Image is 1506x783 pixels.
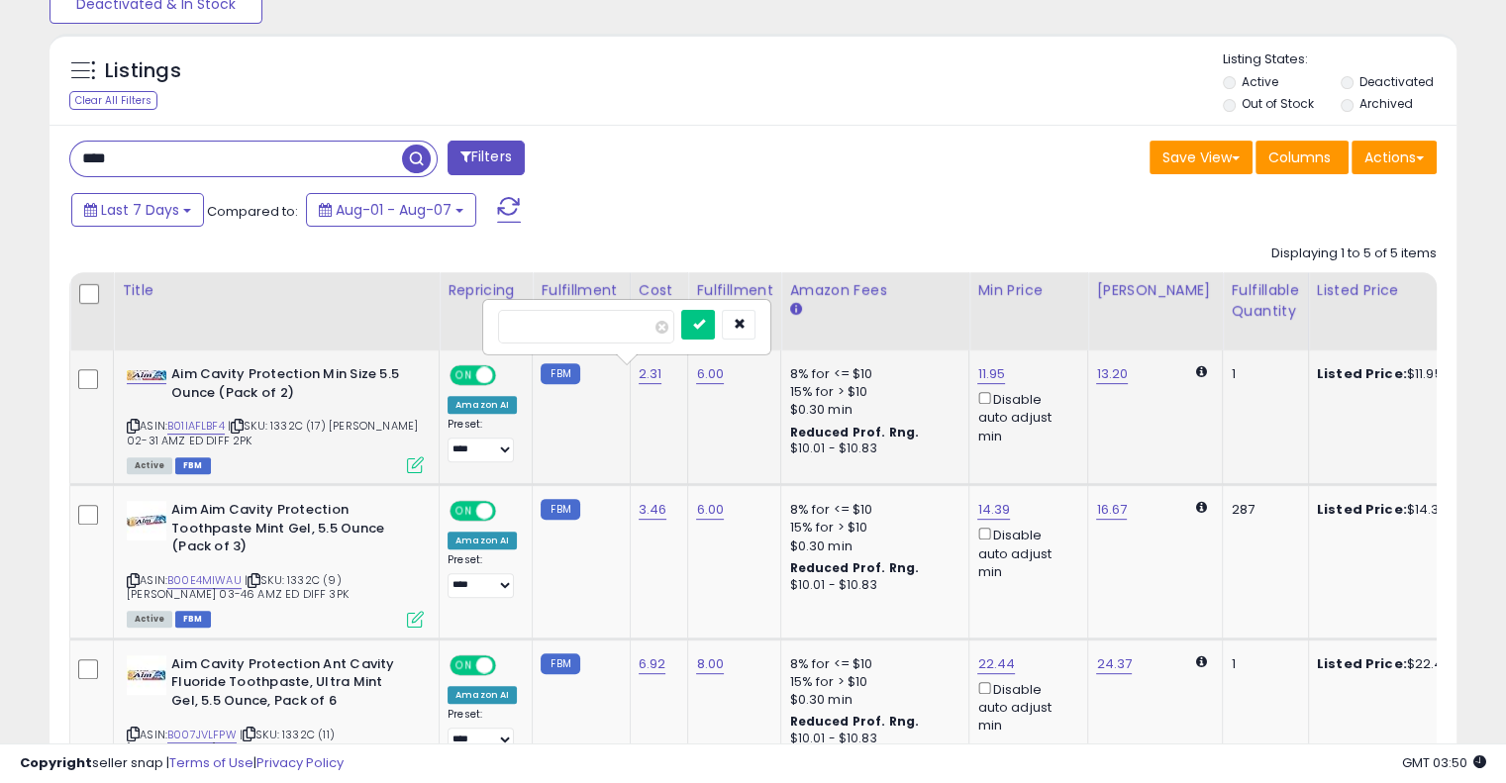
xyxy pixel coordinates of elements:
[448,396,517,414] div: Amazon AI
[448,280,524,301] div: Repricing
[541,280,621,301] div: Fulfillment
[789,280,960,301] div: Amazon Fees
[977,280,1079,301] div: Min Price
[1358,73,1433,90] label: Deactivated
[1096,364,1128,384] a: 13.20
[696,654,724,674] a: 8.00
[20,753,92,772] strong: Copyright
[127,611,172,628] span: All listings currently available for purchase on Amazon
[696,364,724,384] a: 6.00
[1268,147,1331,167] span: Columns
[71,193,204,227] button: Last 7 Days
[1352,141,1437,174] button: Actions
[20,754,344,773] div: seller snap | |
[306,193,476,227] button: Aug-01 - Aug-07
[1317,654,1407,673] b: Listed Price:
[977,678,1072,735] div: Disable auto adjust min
[789,577,954,594] div: $10.01 - $10.83
[1231,280,1299,322] div: Fulfillable Quantity
[789,440,954,457] div: $10.01 - $10.83
[127,655,424,780] div: ASIN:
[977,654,1015,674] a: 22.44
[977,524,1072,581] div: Disable auto adjust min
[171,655,412,716] b: Aim Cavity Protection Ant Cavity Fluoride Toothpaste, Ultra Mint Gel, 5.5 Ounce, Pack of 6
[1255,141,1349,174] button: Columns
[1242,95,1314,112] label: Out of Stock
[977,500,1010,520] a: 14.39
[1231,501,1292,519] div: 287
[175,457,211,474] span: FBM
[696,500,724,520] a: 6.00
[1358,95,1412,112] label: Archived
[336,200,452,220] span: Aug-01 - Aug-07
[448,141,525,175] button: Filters
[167,572,242,589] a: B00E4MIWAU
[541,653,579,674] small: FBM
[1231,655,1292,673] div: 1
[127,572,349,602] span: | SKU: 1332C (9) [PERSON_NAME] 03-46 AMZ ED DIFF 3PK
[493,503,525,520] span: OFF
[1096,500,1127,520] a: 16.67
[789,365,954,383] div: 8% for <= $10
[452,656,476,673] span: ON
[493,367,525,384] span: OFF
[1242,73,1278,90] label: Active
[1402,753,1486,772] span: 2025-08-15 03:50 GMT
[448,418,517,462] div: Preset:
[1271,245,1437,263] div: Displaying 1 to 5 of 5 items
[175,611,211,628] span: FBM
[169,753,253,772] a: Terms of Use
[493,656,525,673] span: OFF
[127,501,424,626] div: ASIN:
[639,280,680,301] div: Cost
[448,708,517,752] div: Preset:
[171,365,412,407] b: Aim Cavity Protection Min Size 5.5 Ounce (Pack of 2)
[448,553,517,598] div: Preset:
[171,501,412,561] b: Aim Aim Cavity Protection Toothpaste Mint Gel, 5.5 Ounce (Pack of 3)
[789,691,954,709] div: $0.30 min
[452,367,476,384] span: ON
[1317,501,1481,519] div: $14.39
[105,57,181,85] h5: Listings
[127,457,172,474] span: All listings currently available for purchase on Amazon
[448,532,517,549] div: Amazon AI
[127,370,166,380] img: 41yKMOT2dXL._SL40_.jpg
[789,301,801,319] small: Amazon Fees.
[256,753,344,772] a: Privacy Policy
[1317,364,1407,383] b: Listed Price:
[127,365,424,471] div: ASIN:
[789,559,919,576] b: Reduced Prof. Rng.
[69,91,157,110] div: Clear All Filters
[541,363,579,384] small: FBM
[1150,141,1253,174] button: Save View
[127,655,166,695] img: 41-XyJ5VK9L._SL40_.jpg
[452,503,476,520] span: ON
[1096,280,1214,301] div: [PERSON_NAME]
[977,364,1005,384] a: 11.95
[1317,500,1407,519] b: Listed Price:
[1231,365,1292,383] div: 1
[789,401,954,419] div: $0.30 min
[789,655,954,673] div: 8% for <= $10
[1317,280,1488,301] div: Listed Price
[639,364,662,384] a: 2.31
[1223,50,1456,69] p: Listing States:
[789,501,954,519] div: 8% for <= $10
[789,383,954,401] div: 15% for > $10
[1317,365,1481,383] div: $11.95
[1096,654,1132,674] a: 24.37
[448,686,517,704] div: Amazon AI
[789,538,954,555] div: $0.30 min
[101,200,179,220] span: Last 7 Days
[127,501,166,540] img: 41vIdneGtXL._SL40_.jpg
[167,418,225,435] a: B01IAFLBF4
[639,500,667,520] a: 3.46
[1317,655,1481,673] div: $22.44
[789,519,954,537] div: 15% for > $10
[789,713,919,730] b: Reduced Prof. Rng.
[639,654,666,674] a: 6.92
[977,388,1072,445] div: Disable auto adjust min
[541,499,579,520] small: FBM
[127,418,418,447] span: | SKU: 1332C (17) [PERSON_NAME] 02-31 AMZ ED DIFF 2PK
[696,280,772,322] div: Fulfillment Cost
